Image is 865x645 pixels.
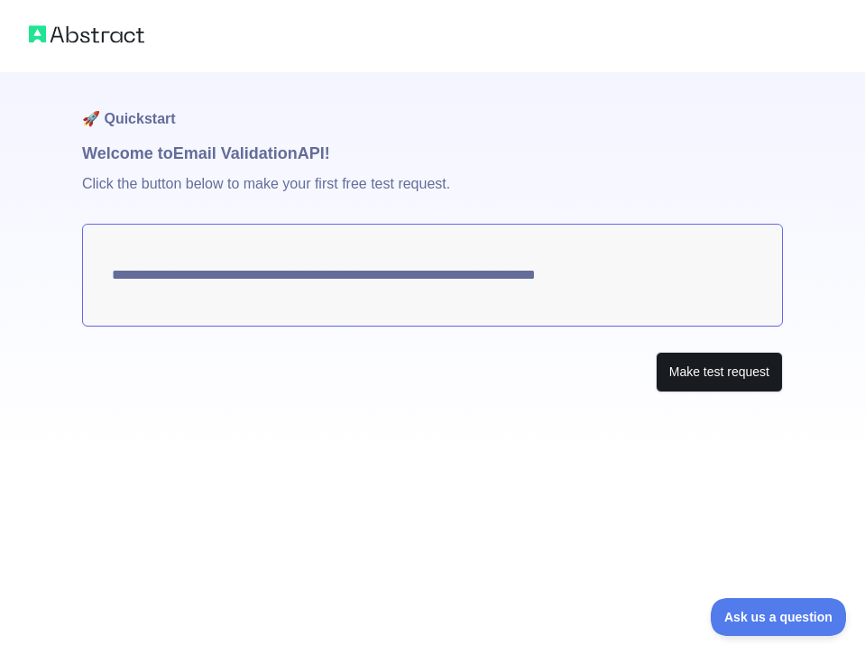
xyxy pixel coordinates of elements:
h1: 🚀 Quickstart [82,72,783,141]
button: Make test request [656,352,783,392]
p: Click the button below to make your first free test request. [82,166,783,224]
iframe: Toggle Customer Support [711,598,847,636]
img: Abstract logo [29,22,144,47]
h1: Welcome to Email Validation API! [82,141,783,166]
